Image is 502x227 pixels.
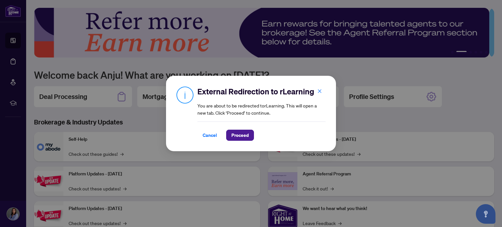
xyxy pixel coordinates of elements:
h2: External Redirection to rLearning [197,86,326,97]
span: Cancel [203,130,217,140]
button: Open asap [476,204,495,224]
button: Proceed [226,130,254,141]
img: Info Icon [176,86,193,104]
div: You are about to be redirected to rLearning . This will open a new tab. Click ‘Proceed’ to continue. [197,86,326,141]
span: Proceed [231,130,249,140]
span: close [317,89,322,93]
button: Cancel [197,130,222,141]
